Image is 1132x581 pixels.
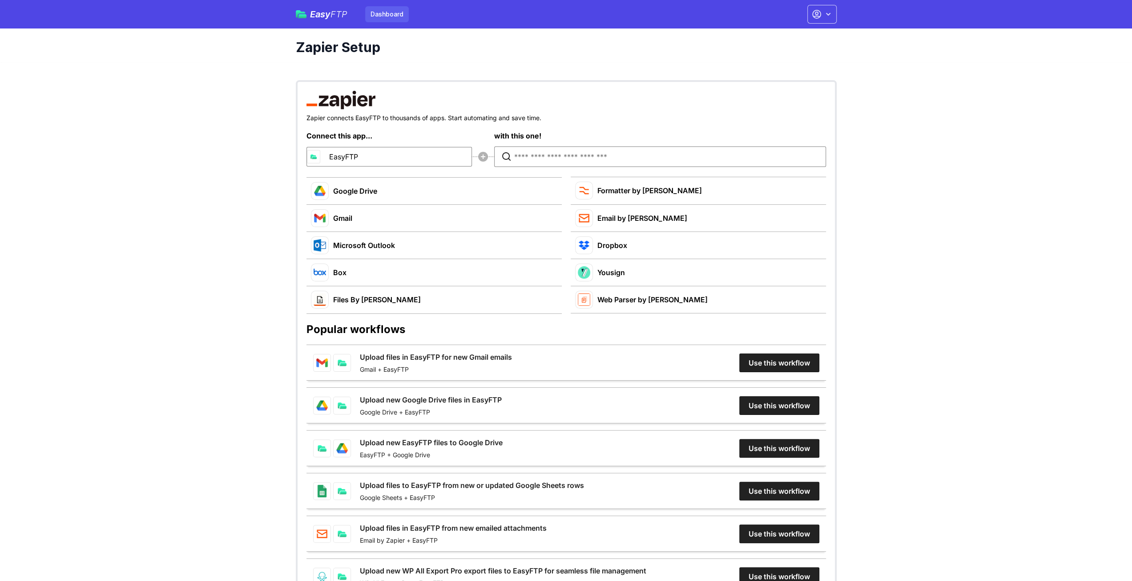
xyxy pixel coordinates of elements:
a: Dashboard [365,6,409,22]
span: FTP [330,9,347,20]
h1: Zapier Setup [296,39,830,55]
img: easyftp_logo.png [296,10,306,18]
iframe: Drift Widget Chat Controller [1088,536,1121,570]
a: EasyFTP [296,10,347,19]
span: Easy [310,10,347,19]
